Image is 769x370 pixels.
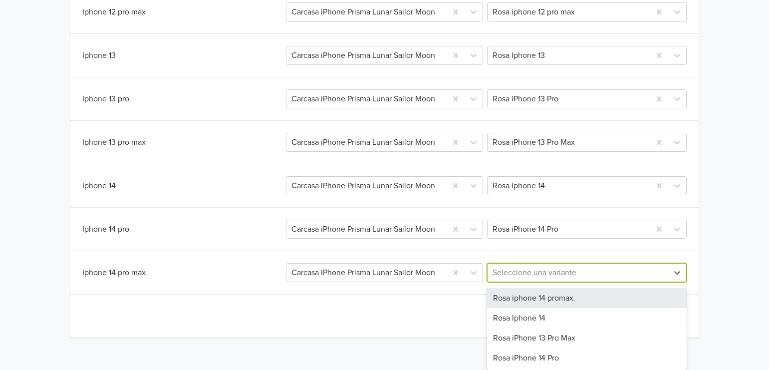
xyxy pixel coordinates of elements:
div: Iphone 13 [82,49,284,61]
div: Rosa Iphone 14 [487,308,687,328]
div: Iphone 14 pro [82,223,284,235]
div: Iphone 12 pro max [82,6,284,18]
div: Rosa iphone 14 promax [487,288,687,308]
div: Iphone 13 pro [82,93,284,105]
div: Iphone 14 pro max [82,267,284,279]
div: Rosa iPhone 14 Pro [487,348,687,368]
div: Iphone 13 pro max [82,136,284,148]
div: Iphone 14 [82,180,284,192]
div: Rosa iPhone 13 Pro Max [487,328,687,348]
